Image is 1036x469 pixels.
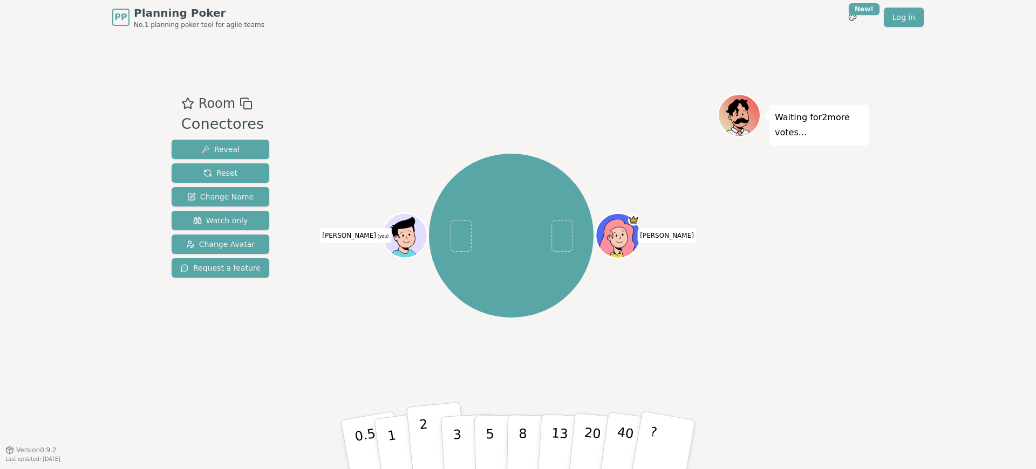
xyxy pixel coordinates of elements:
[843,8,862,27] button: New!
[172,235,269,254] button: Change Avatar
[201,144,240,155] span: Reveal
[628,215,639,226] span: Julio is the host
[637,228,697,243] span: Click to change your name
[134,20,264,29] span: No.1 planning poker tool for agile teams
[172,211,269,230] button: Watch only
[376,234,389,239] span: (you)
[112,5,264,29] a: PPPlanning PokerNo.1 planning poker tool for agile teams
[181,113,264,135] div: Conectores
[114,11,127,24] span: PP
[203,168,237,178] span: Reset
[319,228,391,243] span: Click to change your name
[187,191,254,202] span: Change Name
[884,8,924,27] a: Log in
[134,5,264,20] span: Planning Poker
[172,163,269,183] button: Reset
[172,140,269,159] button: Reveal
[193,215,248,226] span: Watch only
[172,258,269,278] button: Request a feature
[180,263,261,273] span: Request a feature
[849,3,880,15] div: New!
[5,456,60,462] span: Last updated: [DATE]
[5,446,57,454] button: Version0.9.2
[172,187,269,206] button: Change Name
[199,94,235,113] span: Room
[16,446,57,454] span: Version 0.9.2
[186,239,255,250] span: Change Avatar
[384,215,426,257] button: Click to change your avatar
[775,110,863,140] p: Waiting for 2 more votes...
[181,94,194,113] button: Add as favourite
